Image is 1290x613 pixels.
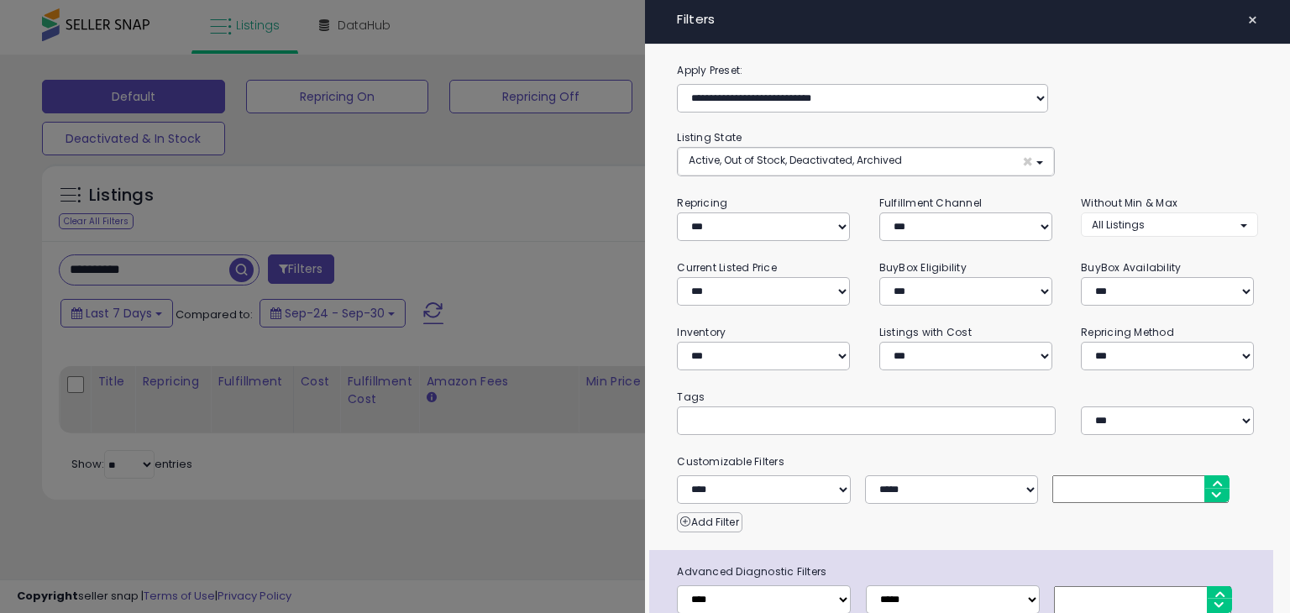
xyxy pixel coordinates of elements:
small: Repricing [677,196,727,210]
small: Tags [664,388,1270,406]
small: Current Listed Price [677,260,776,275]
button: Add Filter [677,512,742,532]
small: Fulfillment Channel [879,196,982,210]
h4: Filters [677,13,1257,27]
span: All Listings [1092,217,1145,232]
label: Apply Preset: [664,61,1270,80]
small: Customizable Filters [664,453,1270,471]
small: Repricing Method [1081,325,1174,339]
button: Active, Out of Stock, Deactivated, Archived × [678,148,1053,176]
span: Active, Out of Stock, Deactivated, Archived [689,153,902,167]
small: BuyBox Eligibility [879,260,967,275]
span: × [1247,8,1258,32]
span: × [1022,153,1033,170]
span: Advanced Diagnostic Filters [664,563,1272,581]
small: Listing State [677,130,742,144]
small: Without Min & Max [1081,196,1177,210]
small: Inventory [677,325,726,339]
small: Listings with Cost [879,325,972,339]
button: × [1240,8,1265,32]
button: All Listings [1081,212,1257,237]
small: BuyBox Availability [1081,260,1181,275]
